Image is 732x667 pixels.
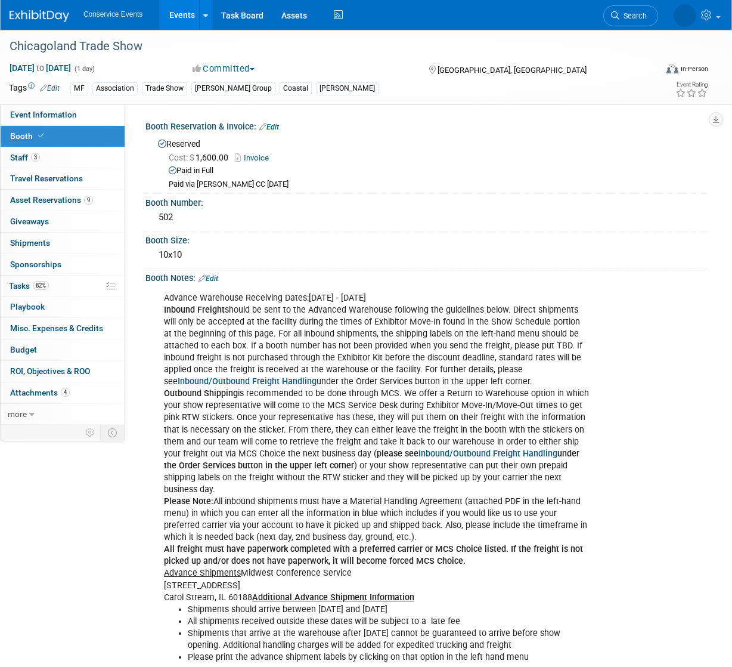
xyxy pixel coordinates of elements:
span: Shipments [10,238,50,248]
span: Conservice Events [83,10,142,18]
img: ExhibitDay [10,10,69,22]
span: Attachments [10,388,70,397]
td: Tags [9,82,60,95]
a: Misc. Expenses & Credits [1,318,125,339]
div: In-Person [680,64,708,73]
span: Event Information [10,110,77,119]
a: Giveaways [1,211,125,232]
div: Booth Number: [145,194,708,209]
b: Inbound Freight [164,305,225,315]
span: Sponsorships [10,260,61,269]
a: Staff3 [1,147,125,168]
a: Budget [1,339,125,360]
div: 502 [154,208,699,227]
div: Booth Notes: [145,269,708,285]
span: more [8,409,27,419]
li: Shipments should arrive between [DATE] and [DATE] [188,604,589,616]
b: Additional Advance Shipment Information [252,592,414,603]
span: 1,600.00 [169,153,233,162]
a: Asset Reservations9 [1,190,125,211]
span: Playbook [10,302,45,311]
span: [DATE] [DATE] [9,63,72,73]
span: Budget [10,345,37,354]
span: Cost: $ [169,153,196,162]
li: Shipments that arrive at the warehouse after [DATE] cannot be guaranteed to arrive before show op... [188,628,589,651]
div: Trade Show [142,82,187,95]
span: (1 day) [73,65,95,73]
div: Chicagoland Trade Show [5,36,649,57]
div: Booth Size: [145,231,708,246]
a: ROI, Objectives & ROO [1,361,125,382]
a: Attachments4 [1,382,125,403]
div: 10x10 [154,246,699,264]
a: Inbound/Outbound Freight Handling [418,449,557,459]
a: Playbook [1,297,125,317]
span: [GEOGRAPHIC_DATA], [GEOGRAPHIC_DATA] [438,66,587,75]
a: Booth [1,126,125,147]
b: All freight must have paperwork completed with a preferred carrier or MCS Choice listed. If the f... [164,544,583,566]
span: 4 [61,388,70,397]
div: Booth Reservation & Invoice: [145,118,708,133]
div: Paid in Full [169,165,699,177]
div: Reserved [154,135,699,190]
b: please see under the Order Services button in the upper left corner [164,449,579,471]
div: Event Format [607,62,709,80]
img: Format-Inperson.png [666,64,678,73]
a: Edit [198,274,218,283]
li: All shipments received outside these dates will be subject to a late fee [188,616,589,628]
div: Association [92,82,138,95]
span: Misc. Expenses & Credits [10,323,103,333]
span: Giveaways [10,217,49,226]
span: 9 [84,196,93,205]
span: Tasks [9,281,49,291]
td: Personalize Event Tab Strip [80,425,101,440]
u: Advance Shipments [164,568,241,578]
div: Coastal [280,82,312,95]
button: Committed [188,63,259,75]
span: ROI, Objectives & ROO [10,366,90,376]
div: Event Rating [675,82,708,88]
span: 3 [31,153,40,162]
span: Staff [10,153,40,162]
a: more [1,404,125,425]
a: Search [603,5,658,26]
span: Asset Reservations [10,195,93,205]
div: [PERSON_NAME] [316,82,379,95]
div: MF [70,82,88,95]
span: Search [619,11,647,20]
div: Paid via [PERSON_NAME] CC [DATE] [169,180,699,190]
div: [PERSON_NAME] Group [191,82,275,95]
a: Shipments [1,233,125,254]
a: Invoice [235,153,275,162]
li: Please print the advance shipment labels by clicking on that option in the left hand menu [188,651,589,663]
span: Booth [10,131,46,141]
td: Toggle Event Tabs [101,425,125,440]
a: Tasks82% [1,276,125,297]
span: to [35,63,46,73]
a: Inbound/Outbound Freight Handling [178,376,317,387]
b: Outbound Shipping [164,388,238,399]
span: 82% [33,281,49,290]
img: Amiee Griffey [674,4,696,27]
a: Event Information [1,104,125,125]
a: Edit [259,123,279,131]
a: Edit [40,84,60,92]
b: Please Note: [164,496,213,507]
a: Sponsorships [1,254,125,275]
span: Travel Reservations [10,174,83,183]
i: Booth reservation complete [38,132,44,139]
a: Travel Reservations [1,168,125,189]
